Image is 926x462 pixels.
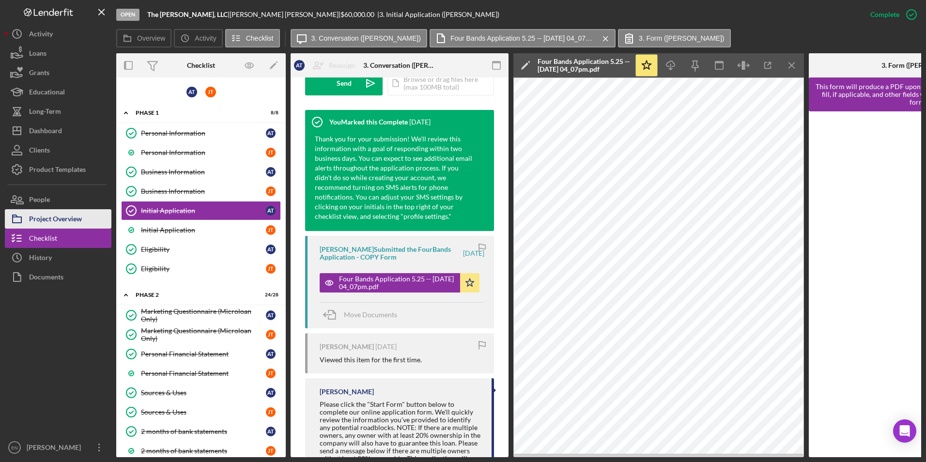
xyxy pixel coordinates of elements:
[121,402,281,422] a: Sources & UsesJT
[266,264,276,274] div: J T
[121,240,281,259] a: EligibilityAT
[141,265,266,273] div: Eligibility
[141,408,266,416] div: Sources & Uses
[121,201,281,220] a: Initial ApplicationAT
[141,207,266,215] div: Initial Application
[266,407,276,417] div: J T
[291,29,427,47] button: 3. Conversation ([PERSON_NAME])
[121,123,281,143] a: Personal InformationAT
[121,182,281,201] a: Business InformationJT
[141,389,266,397] div: Sources & Uses
[141,226,266,234] div: Initial Application
[320,388,374,396] div: [PERSON_NAME]
[463,249,484,257] time: 2025-07-27 20:07
[121,364,281,383] a: Personal Financial StatementJT
[141,168,266,176] div: Business Information
[230,11,340,18] div: [PERSON_NAME] [PERSON_NAME] |
[121,259,281,278] a: EligibilityJT
[618,29,731,47] button: 3. Form ([PERSON_NAME])
[121,143,281,162] a: Personal InformationJT
[11,445,17,450] text: EN
[340,11,377,18] div: $60,000.00
[116,9,139,21] div: Open
[141,447,266,455] div: 2 months of bank statements
[266,186,276,196] div: J T
[266,206,276,216] div: A T
[289,56,365,75] button: ATReassign
[141,129,266,137] div: Personal Information
[266,330,276,339] div: J T
[375,343,397,351] time: 2025-07-27 20:01
[266,349,276,359] div: A T
[141,350,266,358] div: Personal Financial Statement
[893,419,916,443] div: Open Intercom Messenger
[377,11,499,18] div: | 3. Initial Application ([PERSON_NAME])
[121,325,281,344] a: Marketing Questionnaire (Microloan Only)JT
[305,71,383,95] button: Send
[137,34,165,42] label: Overview
[121,344,281,364] a: Personal Financial StatementAT
[141,327,266,342] div: Marketing Questionnaire (Microloan Only)
[266,245,276,254] div: A T
[450,34,596,42] label: Four Bands Application 5.25 -- [DATE] 04_07pm.pdf
[266,369,276,378] div: J T
[337,71,352,95] div: Send
[121,306,281,325] a: Marketing Questionnaire (Microloan Only)AT
[121,422,281,441] a: 2 months of bank statementsAT
[261,110,278,116] div: 8 / 8
[121,220,281,240] a: Initial ApplicationJT
[320,273,479,293] button: Four Bands Application 5.25 -- [DATE] 04_07pm.pdf
[205,87,216,97] div: J T
[344,310,397,319] span: Move Documents
[363,62,436,69] div: 3. Conversation ([PERSON_NAME])
[136,292,254,298] div: Phase 2
[174,29,222,47] button: Activity
[861,5,921,24] button: Complete
[5,438,111,457] button: EN[PERSON_NAME]
[320,303,407,327] button: Move Documents
[266,167,276,177] div: A T
[121,162,281,182] a: Business InformationAT
[320,343,374,351] div: [PERSON_NAME]
[266,388,276,398] div: A T
[266,310,276,320] div: A T
[246,34,274,42] label: Checklist
[266,148,276,157] div: J T
[315,134,475,221] div: Thank you for your submission! We'll review this information with a goal of responding within two...
[141,246,266,253] div: Eligibility
[430,29,616,47] button: Four Bands Application 5.25 -- [DATE] 04_07pm.pdf
[311,34,421,42] label: 3. Conversation ([PERSON_NAME])
[141,149,266,156] div: Personal Information
[116,29,171,47] button: Overview
[261,292,278,298] div: 24 / 28
[225,29,280,47] button: Checklist
[329,118,408,126] div: You Marked this Complete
